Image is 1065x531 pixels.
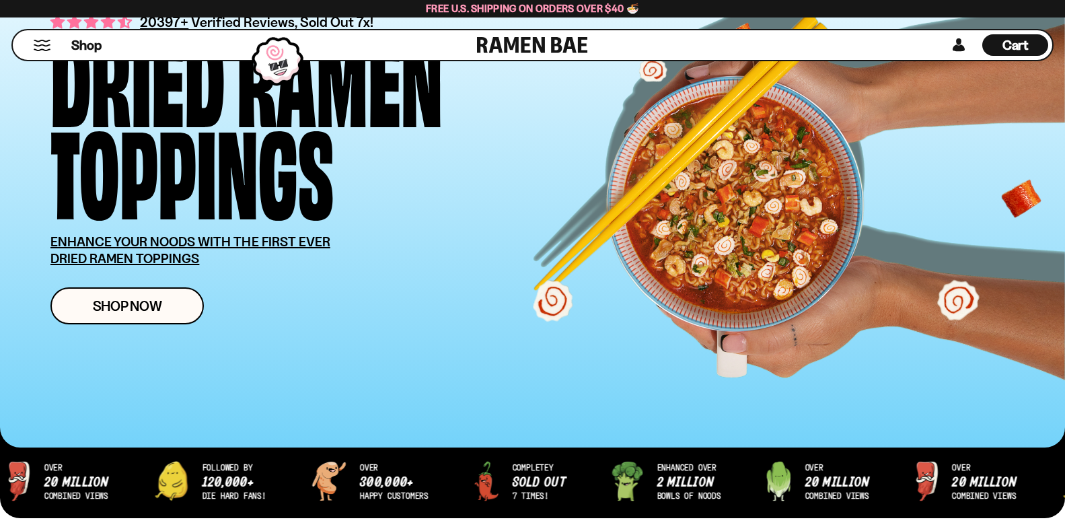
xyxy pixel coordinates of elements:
[71,34,102,56] a: Shop
[93,299,162,313] span: Shop Now
[50,121,334,213] div: Toppings
[982,30,1048,60] div: Cart
[50,287,204,324] a: Shop Now
[426,2,639,15] span: Free U.S. Shipping on Orders over $40 🍜
[71,36,102,55] span: Shop
[237,29,443,121] div: Ramen
[1002,37,1029,53] span: Cart
[50,29,225,121] div: Dried
[50,234,330,267] u: ENHANCE YOUR NOODS WITH THE FIRST EVER DRIED RAMEN TOPPINGS
[33,40,51,51] button: Mobile Menu Trigger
